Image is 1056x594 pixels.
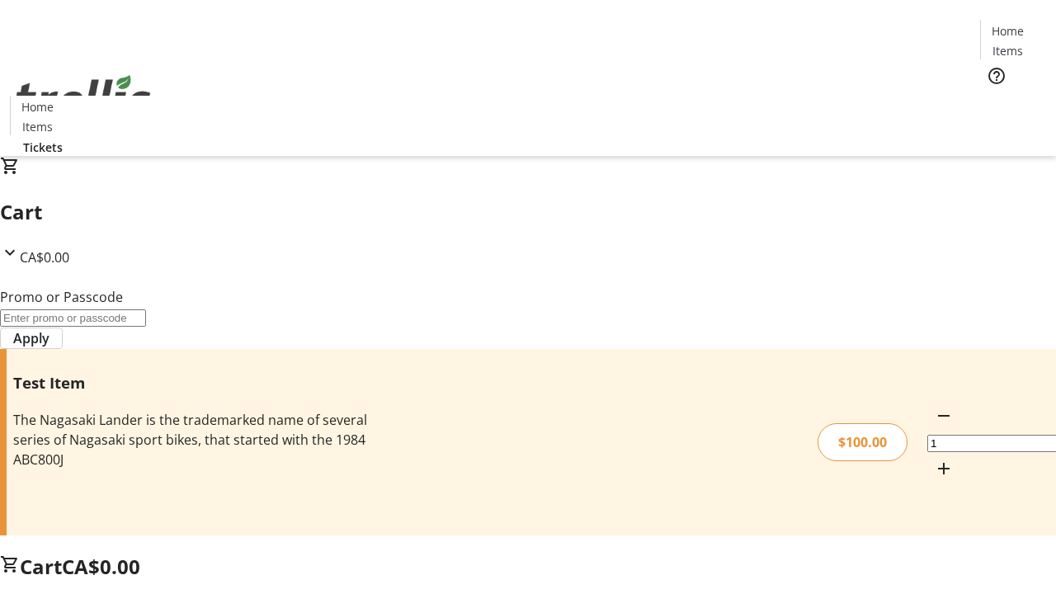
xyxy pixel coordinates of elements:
span: Items [22,118,53,135]
a: Items [981,42,1034,59]
button: Increment by one [927,452,960,485]
span: Tickets [23,139,63,156]
div: $100.00 [818,423,907,461]
a: Tickets [10,139,76,156]
button: Help [980,59,1013,92]
span: Items [992,42,1023,59]
span: CA$0.00 [62,553,140,580]
div: The Nagasaki Lander is the trademarked name of several series of Nagasaki sport bikes, that start... [13,410,374,469]
span: Tickets [993,96,1033,113]
a: Items [11,118,64,135]
a: Tickets [980,96,1046,113]
span: Home [992,22,1024,40]
a: Home [11,98,64,115]
span: Home [21,98,54,115]
a: Home [981,22,1034,40]
img: Orient E2E Organization Y7NcwNvPtw's Logo [10,57,157,139]
h3: Test Item [13,371,374,394]
button: Decrement by one [927,399,960,432]
span: Apply [13,328,49,348]
span: CA$0.00 [20,248,69,266]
